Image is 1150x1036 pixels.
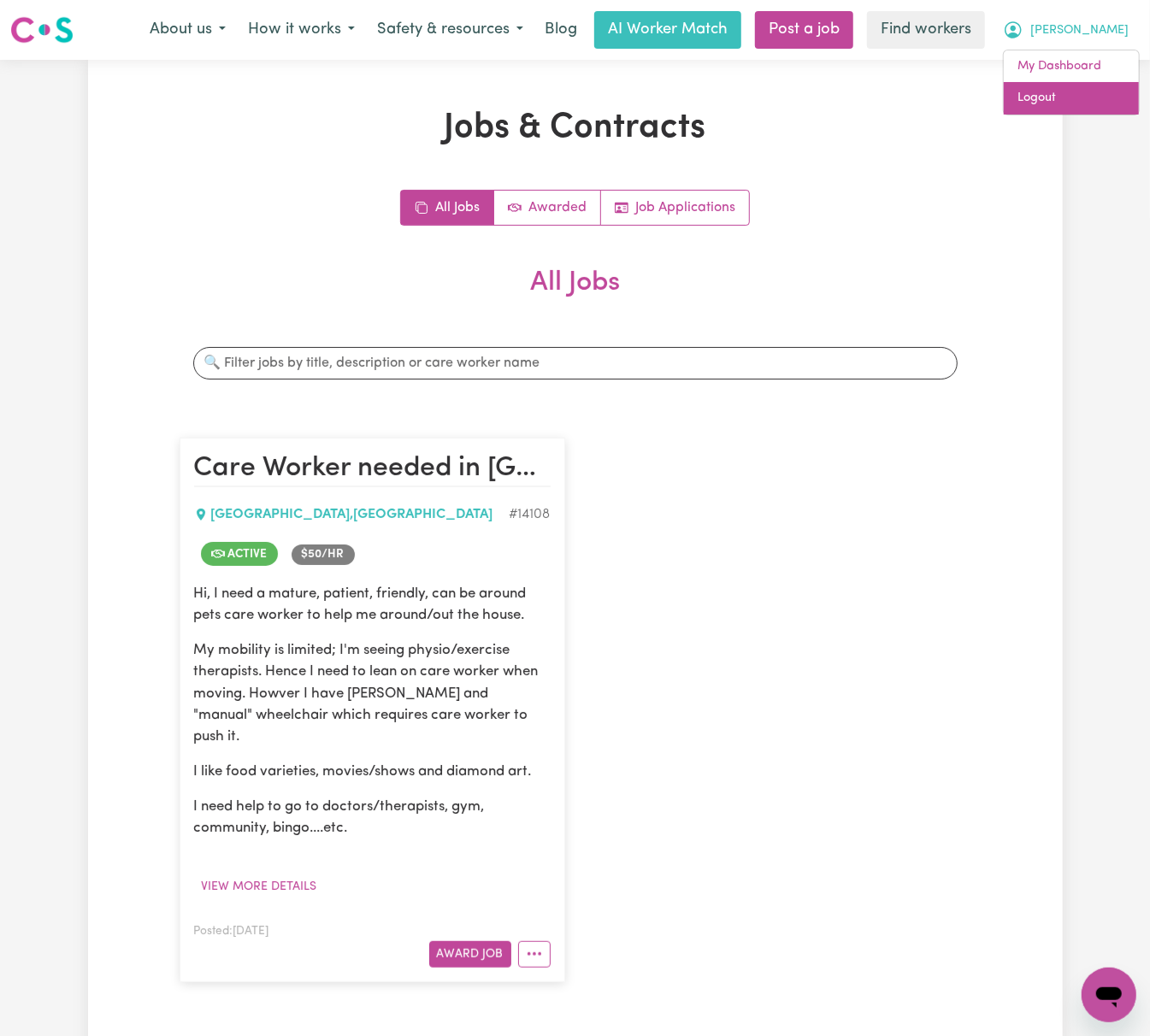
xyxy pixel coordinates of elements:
[401,191,494,225] a: All jobs
[194,583,551,626] p: Hi, I need a mature, patient, friendly, can be around pets care worker to help me around/out the ...
[194,639,551,747] p: My mobility is limited; I'm seeing physio/exercise therapists. Hence I need to lean on care worke...
[194,874,325,900] button: View more details
[1003,50,1140,115] div: My Account
[1004,82,1139,115] a: Logout
[237,12,366,48] button: How it works
[194,796,551,839] p: I need help to go to doctors/therapists, gym, community, bingo....etc.
[194,761,551,782] p: I like food varieties, movies/shows and diamond art.
[10,10,74,50] a: Careseekers logo
[180,267,971,327] h2: All Jobs
[292,544,355,565] span: Job rate per hour
[194,504,510,525] div: [GEOGRAPHIC_DATA] , [GEOGRAPHIC_DATA]
[992,12,1140,48] button: My Account
[193,347,958,380] input: 🔍 Filter jobs by title, description or care worker name
[194,926,269,937] span: Posted: [DATE]
[601,191,749,225] a: Job applications
[1030,21,1129,40] span: [PERSON_NAME]
[10,15,74,45] img: Careseekers logo
[594,11,741,49] a: AI Worker Match
[139,12,237,48] button: About us
[534,11,587,49] a: Blog
[494,191,601,225] a: Active jobs
[755,11,853,49] a: Post a job
[1082,968,1136,1022] iframe: Button to launch messaging window
[429,941,511,968] button: Award Job
[366,12,534,48] button: Safety & resources
[510,504,551,525] div: Job ID #14108
[201,542,278,566] span: Job is active
[194,452,551,486] h2: Care Worker needed in North Rothbury (Local)
[867,11,985,49] a: Find workers
[180,108,971,149] h1: Jobs & Contracts
[1004,50,1139,83] a: My Dashboard
[518,941,551,968] button: More options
